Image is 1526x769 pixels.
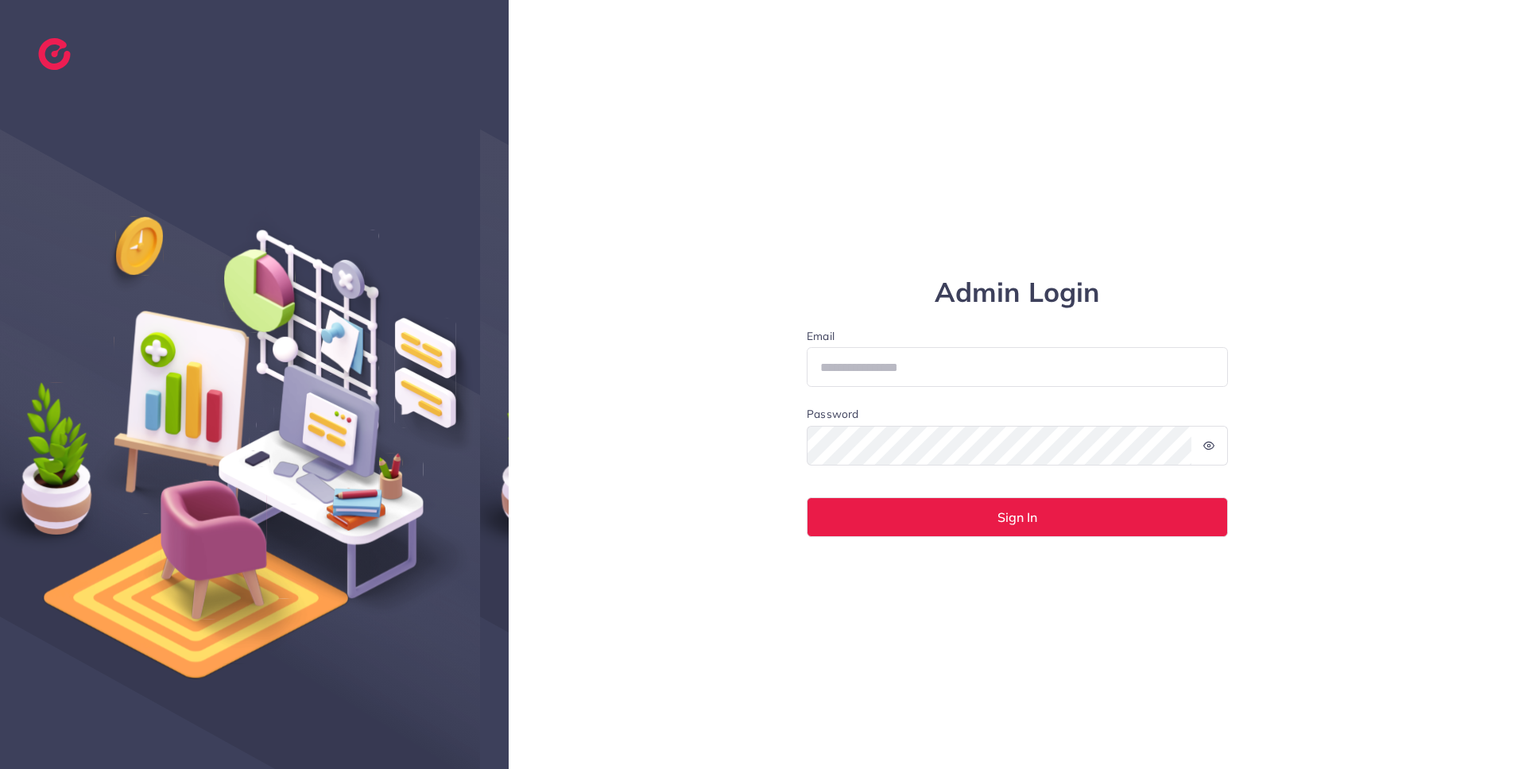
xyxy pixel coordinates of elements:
[997,511,1037,524] span: Sign In
[807,328,1228,344] label: Email
[807,497,1228,537] button: Sign In
[807,276,1228,309] h1: Admin Login
[38,38,71,70] img: logo
[807,406,858,422] label: Password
